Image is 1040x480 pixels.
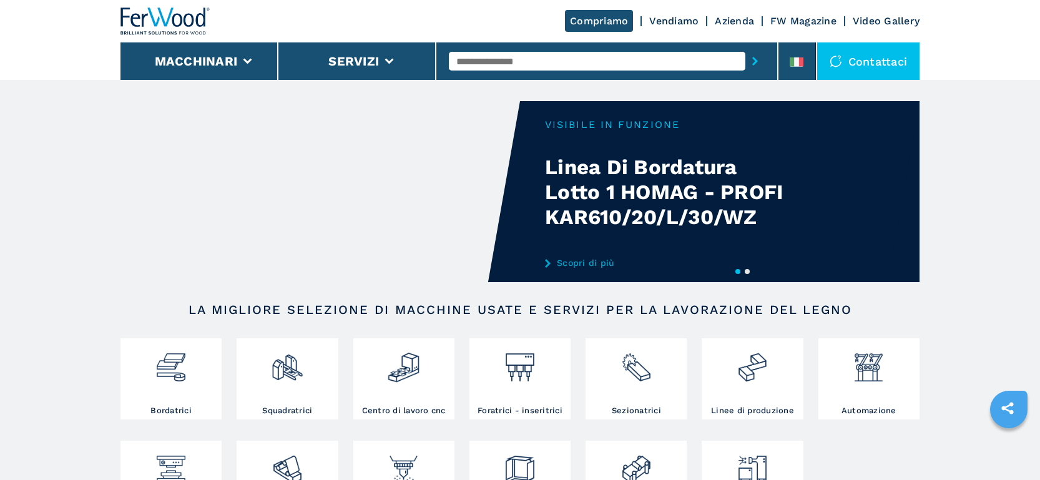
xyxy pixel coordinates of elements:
a: Vendiamo [649,15,699,27]
button: Macchinari [155,54,238,69]
a: Linee di produzione [702,338,803,419]
a: Video Gallery [853,15,920,27]
button: 2 [745,269,750,274]
button: submit-button [745,47,765,76]
img: sezionatrici_2.png [620,341,653,384]
h2: LA MIGLIORE SELEZIONE DI MACCHINE USATE E SERVIZI PER LA LAVORAZIONE DEL LEGNO [160,302,880,317]
a: Centro di lavoro cnc [353,338,454,419]
img: foratrici_inseritrici_2.png [503,341,536,384]
img: Contattaci [830,55,842,67]
iframe: Chat [987,424,1031,471]
img: Ferwood [120,7,210,35]
h3: Bordatrici [150,405,192,416]
a: Compriamo [565,10,633,32]
img: linee_di_produzione_2.png [736,341,769,384]
h3: Centro di lavoro cnc [362,405,446,416]
a: Squadratrici [237,338,338,419]
img: centro_di_lavoro_cnc_2.png [387,341,420,384]
a: sharethis [992,393,1023,424]
h3: Linee di produzione [711,405,794,416]
h3: Squadratrici [262,405,312,416]
img: squadratrici_2.png [271,341,304,384]
a: Sezionatrici [586,338,687,419]
div: Contattaci [817,42,920,80]
button: 1 [735,269,740,274]
a: Automazione [818,338,920,419]
h3: Sezionatrici [612,405,661,416]
h3: Foratrici - inseritrici [478,405,562,416]
button: Servizi [328,54,379,69]
video: Your browser does not support the video tag. [120,101,520,282]
a: Azienda [715,15,754,27]
a: Bordatrici [120,338,222,419]
img: bordatrici_1.png [154,341,187,384]
a: FW Magazine [770,15,836,27]
a: Foratrici - inseritrici [469,338,571,419]
a: Scopri di più [545,258,790,268]
h3: Automazione [841,405,896,416]
img: automazione.png [852,341,885,384]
